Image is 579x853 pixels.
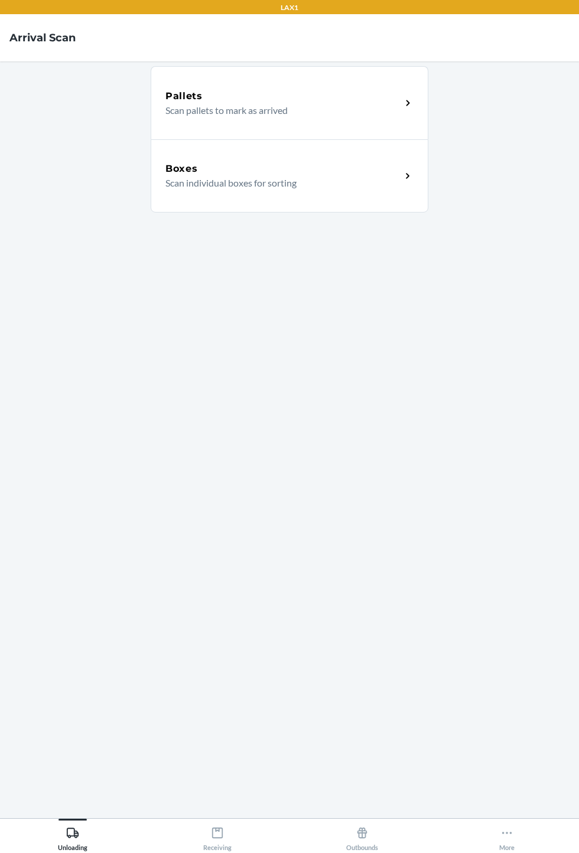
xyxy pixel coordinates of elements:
p: Scan individual boxes for sorting [165,176,392,190]
a: BoxesScan individual boxes for sorting [151,139,428,213]
p: Scan pallets to mark as arrived [165,103,392,117]
button: More [434,819,579,851]
div: Outbounds [346,822,378,851]
button: Receiving [145,819,289,851]
div: Unloading [58,822,87,851]
div: More [499,822,515,851]
div: Receiving [203,822,232,851]
p: LAX1 [281,2,298,13]
a: PalletsScan pallets to mark as arrived [151,66,428,139]
button: Outbounds [289,819,434,851]
h5: Pallets [165,89,203,103]
h5: Boxes [165,162,198,176]
h4: Arrival Scan [9,30,76,45]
